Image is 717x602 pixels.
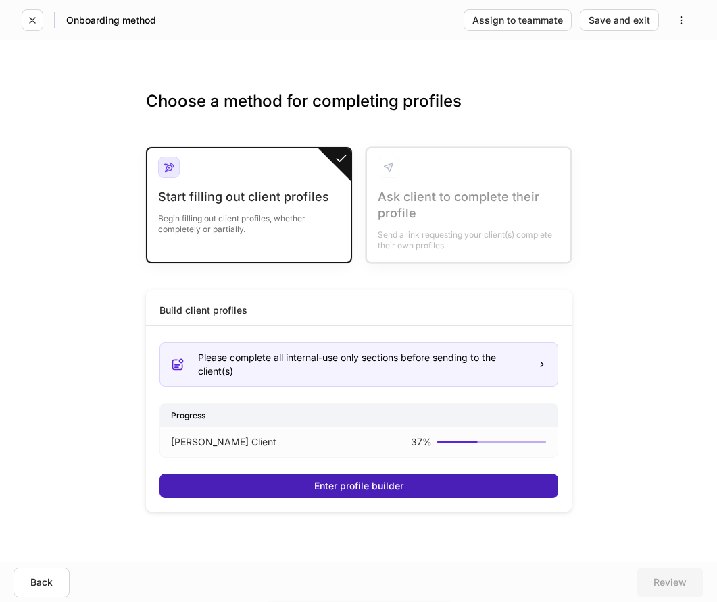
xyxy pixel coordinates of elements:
div: Back [30,578,53,587]
div: Progress [160,404,558,427]
div: Please complete all internal-use only sections before sending to the client(s) [198,351,526,378]
p: 37 % [411,435,432,449]
button: Assign to teammate [464,9,572,31]
div: Save and exit [589,16,650,25]
div: Build client profiles [159,304,247,317]
div: Begin filling out client profiles, whether completely or partially. [158,205,340,235]
h5: Onboarding method [66,13,156,27]
div: Assign to teammate [472,16,563,25]
div: Enter profile builder [314,481,403,491]
div: Start filling out client profiles [158,189,340,205]
button: Save and exit [580,9,659,31]
button: Enter profile builder [159,474,558,498]
h3: Choose a method for completing profiles [146,90,572,134]
button: Back [14,568,70,597]
p: [PERSON_NAME] Client [171,435,276,449]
